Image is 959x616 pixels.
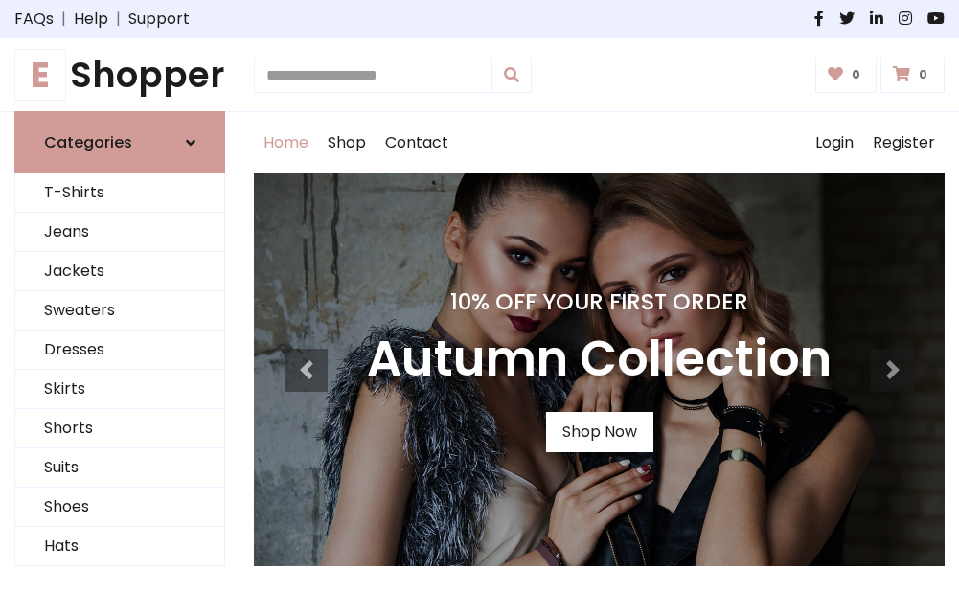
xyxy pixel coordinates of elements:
[376,112,458,173] a: Contact
[14,54,225,96] h1: Shopper
[15,370,224,409] a: Skirts
[15,291,224,331] a: Sweaters
[254,112,318,173] a: Home
[128,8,190,31] a: Support
[44,133,132,151] h6: Categories
[15,252,224,291] a: Jackets
[14,111,225,173] a: Categories
[54,8,74,31] span: |
[847,66,865,83] span: 0
[74,8,108,31] a: Help
[14,54,225,96] a: EShopper
[815,57,878,93] a: 0
[880,57,945,93] a: 0
[15,448,224,488] a: Suits
[863,112,945,173] a: Register
[108,8,128,31] span: |
[806,112,863,173] a: Login
[914,66,932,83] span: 0
[15,527,224,566] a: Hats
[15,173,224,213] a: T-Shirts
[318,112,376,173] a: Shop
[15,488,224,527] a: Shoes
[546,412,653,452] a: Shop Now
[15,213,224,252] a: Jeans
[14,8,54,31] a: FAQs
[15,331,224,370] a: Dresses
[14,49,66,101] span: E
[15,409,224,448] a: Shorts
[367,331,832,389] h3: Autumn Collection
[367,288,832,315] h4: 10% Off Your First Order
